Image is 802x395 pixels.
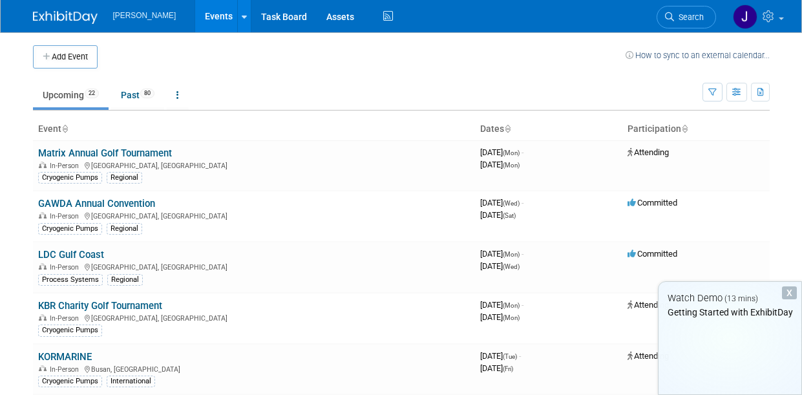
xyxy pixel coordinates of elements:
[38,300,162,312] a: KBR Charity Golf Tournament
[38,261,470,272] div: [GEOGRAPHIC_DATA], [GEOGRAPHIC_DATA]
[657,6,716,28] a: Search
[38,223,102,235] div: Cryogenic Pumps
[107,274,143,286] div: Regional
[480,147,523,157] span: [DATE]
[782,286,797,299] div: Dismiss
[733,5,757,29] img: Joelyn Pineda
[480,261,520,271] span: [DATE]
[38,210,470,220] div: [GEOGRAPHIC_DATA], [GEOGRAPHIC_DATA]
[39,365,47,372] img: In-Person Event
[33,118,475,140] th: Event
[628,351,669,361] span: Attending
[503,314,520,321] span: (Mon)
[480,160,520,169] span: [DATE]
[50,365,83,374] span: In-Person
[522,198,523,208] span: -
[503,200,520,207] span: (Wed)
[50,263,83,272] span: In-Person
[503,212,516,219] span: (Sat)
[628,198,677,208] span: Committed
[38,198,155,209] a: GAWDA Annual Convention
[480,351,521,361] span: [DATE]
[38,172,102,184] div: Cryogenic Pumps
[503,263,520,270] span: (Wed)
[475,118,622,140] th: Dates
[33,83,109,107] a: Upcoming22
[503,365,513,372] span: (Fri)
[38,274,103,286] div: Process Systems
[38,312,470,323] div: [GEOGRAPHIC_DATA], [GEOGRAPHIC_DATA]
[113,11,176,20] span: [PERSON_NAME]
[503,162,520,169] span: (Mon)
[480,312,520,322] span: [DATE]
[503,353,517,360] span: (Tue)
[503,251,520,258] span: (Mon)
[50,212,83,220] span: In-Person
[38,351,92,363] a: KORMARINE
[50,162,83,170] span: In-Person
[628,300,669,310] span: Attending
[39,212,47,219] img: In-Person Event
[519,351,521,361] span: -
[504,123,511,134] a: Sort by Start Date
[38,376,102,387] div: Cryogenic Pumps
[85,89,99,98] span: 22
[480,210,516,220] span: [DATE]
[61,123,68,134] a: Sort by Event Name
[503,302,520,309] span: (Mon)
[50,314,83,323] span: In-Person
[628,147,669,157] span: Attending
[503,149,520,156] span: (Mon)
[107,376,155,387] div: International
[140,89,154,98] span: 80
[38,325,102,336] div: Cryogenic Pumps
[38,249,104,261] a: LDC Gulf Coast
[522,249,523,259] span: -
[659,292,801,305] div: Watch Demo
[38,160,470,170] div: [GEOGRAPHIC_DATA], [GEOGRAPHIC_DATA]
[681,123,688,134] a: Sort by Participation Type
[622,118,770,140] th: Participation
[33,45,98,69] button: Add Event
[480,249,523,259] span: [DATE]
[480,300,523,310] span: [DATE]
[38,363,470,374] div: Busan, [GEOGRAPHIC_DATA]
[111,83,164,107] a: Past80
[39,162,47,168] img: In-Person Event
[480,363,513,373] span: [DATE]
[522,300,523,310] span: -
[107,172,142,184] div: Regional
[39,314,47,321] img: In-Person Event
[626,50,770,60] a: How to sync to an external calendar...
[38,147,172,159] a: Matrix Annual Golf Tournament
[674,12,704,22] span: Search
[107,223,142,235] div: Regional
[33,11,98,24] img: ExhibitDay
[522,147,523,157] span: -
[724,294,758,303] span: (13 mins)
[659,306,801,319] div: Getting Started with ExhibitDay
[628,249,677,259] span: Committed
[39,263,47,270] img: In-Person Event
[480,198,523,208] span: [DATE]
